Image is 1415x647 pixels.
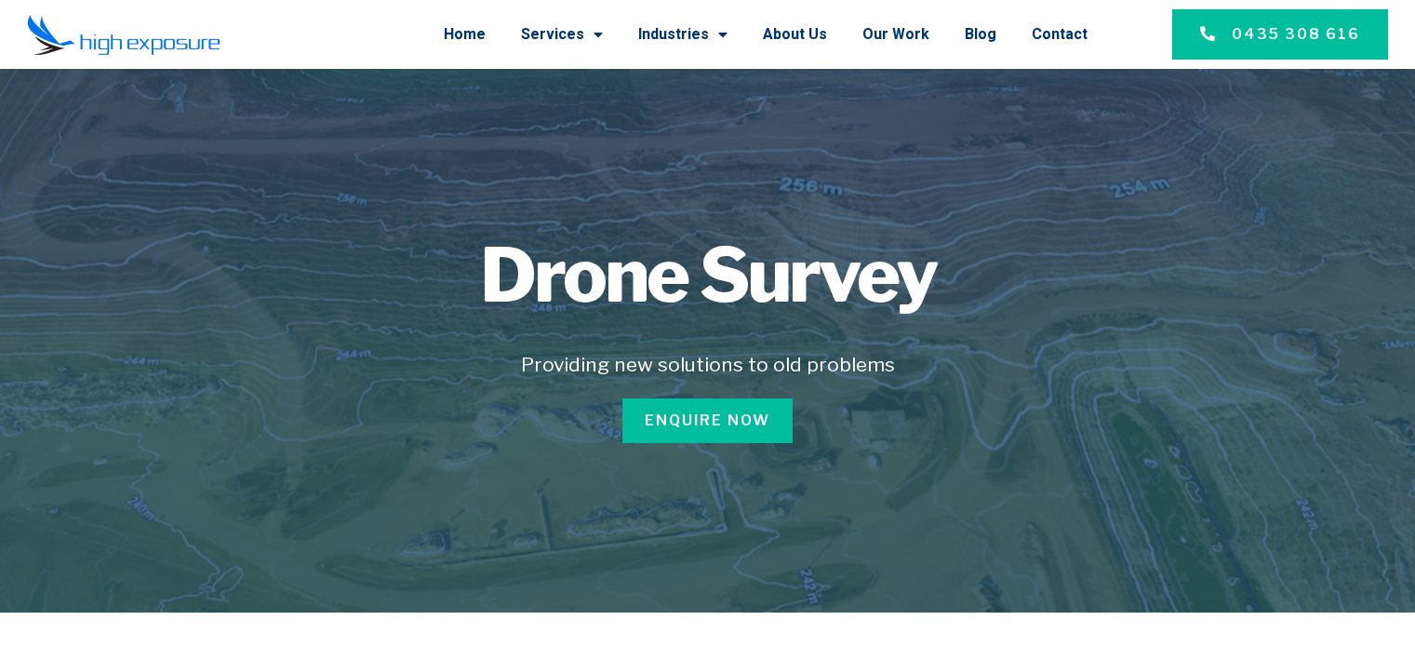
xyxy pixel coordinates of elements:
[638,10,728,59] a: Industries
[521,10,603,59] a: Services
[965,10,996,59] a: Blog
[622,398,793,443] a: Enquire Now
[152,350,1264,380] h5: Providing new solutions to old problems
[763,10,827,59] a: About Us
[1232,23,1360,46] span: 0435 308 616
[444,10,486,59] a: Home
[645,410,770,432] span: Enquire Now
[862,10,929,59] a: Our Work
[27,14,220,56] img: Final-Logo copy
[152,238,1264,313] h1: Drone Survey
[245,10,1088,59] nav: Menu
[1032,10,1088,59] a: Contact
[1172,9,1388,60] a: 0435 308 616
